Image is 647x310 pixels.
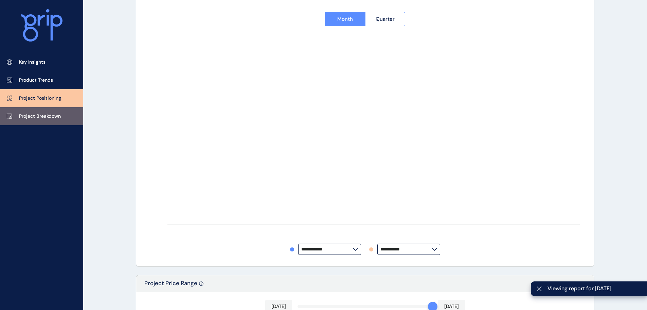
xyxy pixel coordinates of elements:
[547,285,642,292] span: Viewing report for [DATE]
[19,95,61,102] p: Project Positioning
[19,59,46,66] p: Key Insights
[144,279,197,292] p: Project Price Range
[19,77,53,84] p: Product Trends
[19,113,61,120] p: Project Breakdown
